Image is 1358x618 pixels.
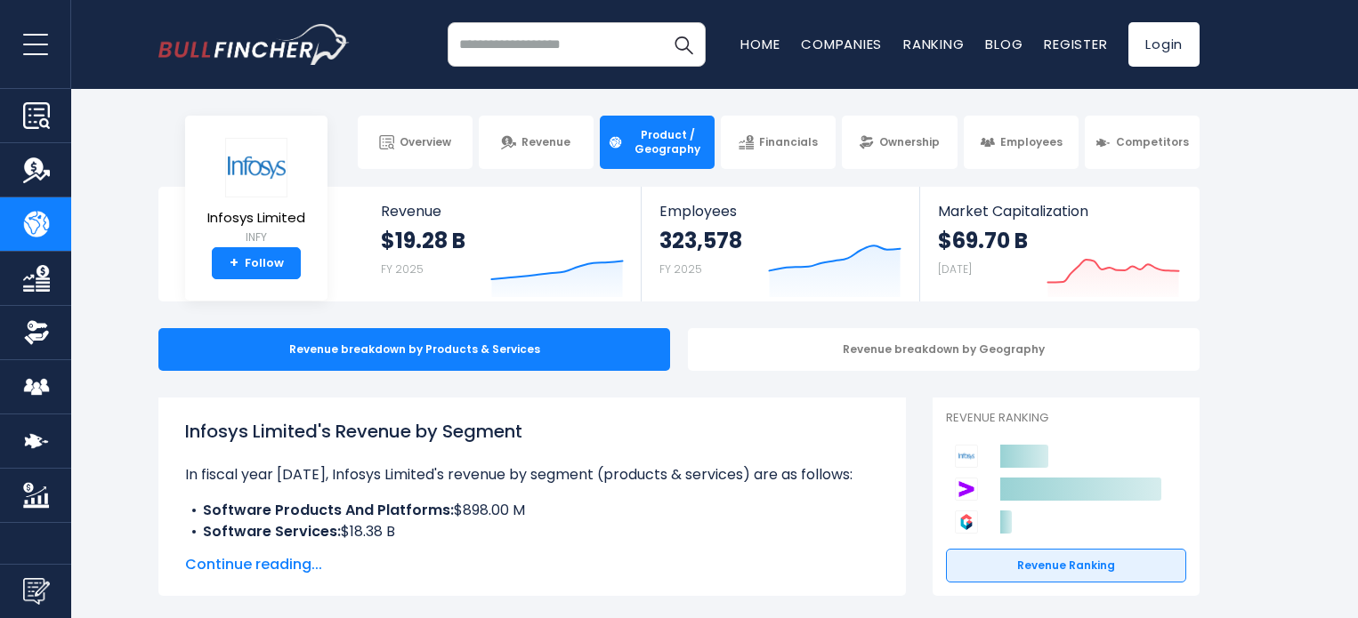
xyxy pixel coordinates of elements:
[721,116,836,169] a: Financials
[381,203,624,220] span: Revenue
[185,418,879,445] h1: Infosys Limited's Revenue by Segment
[1000,135,1063,149] span: Employees
[381,261,424,277] small: FY 2025
[938,203,1180,220] span: Market Capitalization
[985,35,1023,53] a: Blog
[659,261,702,277] small: FY 2025
[688,328,1200,371] div: Revenue breakdown by Geography
[479,116,594,169] a: Revenue
[842,116,957,169] a: Ownership
[185,464,879,486] p: In fiscal year [DATE], Infosys Limited's revenue by segment (products & services) are as follows:
[642,187,918,301] a: Employees 323,578 FY 2025
[206,137,306,248] a: Infosys Limited INFY
[659,203,901,220] span: Employees
[964,116,1079,169] a: Employees
[759,135,818,149] span: Financials
[158,24,350,65] img: bullfincher logo
[879,135,940,149] span: Ownership
[628,128,707,156] span: Product / Geography
[659,227,742,254] strong: 323,578
[955,478,978,501] img: Accenture plc competitors logo
[212,247,301,279] a: +Follow
[661,22,706,67] button: Search
[946,549,1186,582] a: Revenue Ranking
[521,135,570,149] span: Revenue
[938,261,972,277] small: [DATE]
[955,510,978,534] img: Genpact Limited competitors logo
[1116,135,1189,149] span: Competitors
[207,211,305,226] span: Infosys Limited
[400,135,451,149] span: Overview
[158,24,350,65] a: Go to homepage
[1044,35,1107,53] a: Register
[1085,116,1200,169] a: Competitors
[230,255,238,271] strong: +
[363,187,642,301] a: Revenue $19.28 B FY 2025
[946,411,1186,426] p: Revenue Ranking
[381,227,465,254] strong: $19.28 B
[358,116,473,169] a: Overview
[207,229,305,245] small: INFY
[801,35,882,53] a: Companies
[955,445,978,468] img: Infosys Limited competitors logo
[203,521,341,542] b: Software Services:
[158,328,670,371] div: Revenue breakdown by Products & Services
[185,521,879,542] li: $18.38 B
[903,35,964,53] a: Ranking
[203,500,454,520] b: Software Products And Platforms:
[23,319,50,346] img: Ownership
[740,35,780,53] a: Home
[920,187,1198,301] a: Market Capitalization $69.70 B [DATE]
[600,116,715,169] a: Product / Geography
[185,500,879,521] li: $898.00 M
[185,554,879,575] span: Continue reading...
[938,227,1028,254] strong: $69.70 B
[1128,22,1200,67] a: Login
